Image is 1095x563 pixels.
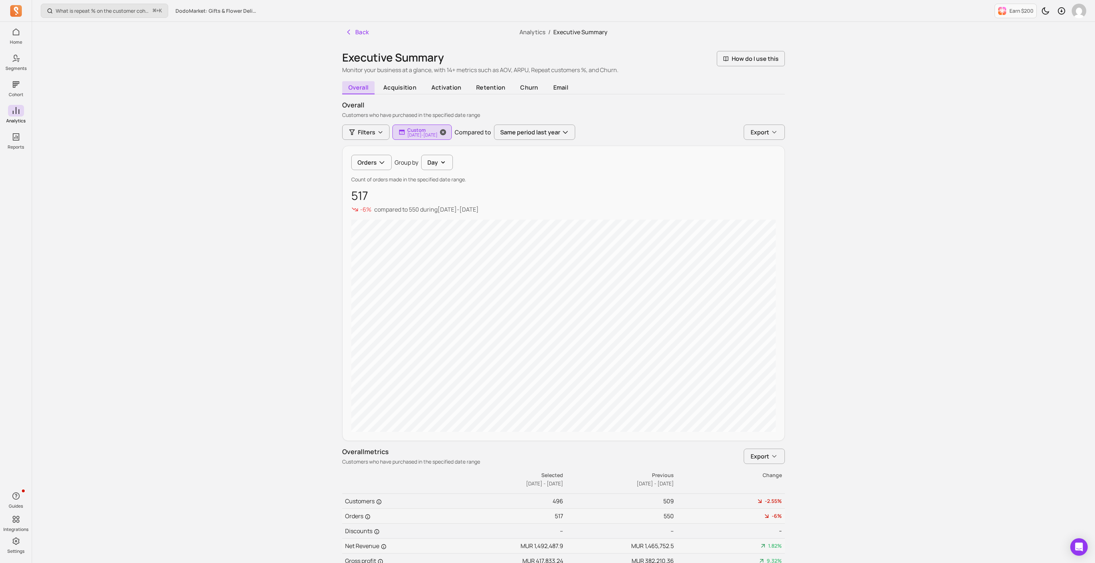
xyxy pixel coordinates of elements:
canvas: chart [351,220,776,432]
span: DodoMarket: Gifts & Flower Delivery [GEOGRAPHIC_DATA] [175,7,258,15]
span: retention [470,81,511,94]
span: churn [514,81,544,94]
p: Reports [8,144,24,150]
p: Previous [564,472,674,479]
span: [DATE] - [DATE] [526,480,563,487]
td: Customers [342,494,453,509]
span: acquisition [377,81,423,94]
td: 517 [453,509,564,524]
p: compared to during [DATE] - [DATE] [374,205,479,214]
td: 496 [453,494,564,509]
p: overall [342,100,785,110]
span: -- [779,527,782,535]
span: activation [425,81,467,94]
kbd: ⌘ [153,7,157,16]
p: What is repeat % on the customer cohort page? How is it defined? [56,7,150,15]
p: Group by [395,158,418,167]
p: Selected [453,472,563,479]
span: -2.55% [765,497,782,505]
p: Analytics [6,118,25,124]
p: -6% [360,205,371,214]
p: Count of orders made in the specified date range. [351,176,776,183]
button: Toggle dark mode [1038,4,1053,18]
button: Export [744,449,785,464]
td: 509 [564,494,674,509]
span: Export [751,128,769,137]
span: email [547,81,574,94]
p: Change [675,472,782,479]
p: Customers who have purchased in the specified date range [342,458,480,465]
span: [DATE] - [DATE] [637,480,674,487]
span: Export [751,452,769,461]
p: Monitor your business at a glance, with 14+ metrics such as AOV, ARPU, Repeat customers %, and Ch... [342,66,618,74]
p: Compared to [455,128,491,137]
span: / [545,28,553,36]
td: -- [564,524,674,539]
td: Orders [342,509,453,524]
span: 550 [409,205,419,213]
button: DodoMarket: Gifts & Flower Delivery [GEOGRAPHIC_DATA] [171,4,262,17]
h1: Executive Summary [342,51,618,64]
td: Net Revenue [342,539,453,554]
td: MUR 1,465,752.5 [564,539,674,554]
p: Overall metrics [342,447,480,457]
p: 517 [351,189,776,202]
p: Customers who have purchased in the specified date range [342,111,785,119]
button: Back [342,25,372,39]
button: Earn $200 [995,4,1037,18]
img: avatar [1072,4,1086,18]
p: [DATE] - [DATE] [407,133,438,137]
span: Executive Summary [553,28,608,36]
kbd: K [159,8,162,14]
p: Home [10,39,22,45]
button: Guides [8,489,24,511]
button: Same period last year [494,125,575,140]
p: Earn $200 [1009,7,1033,15]
td: -- [453,524,564,539]
p: Segments [5,66,27,71]
div: Open Intercom Messenger [1070,538,1088,556]
button: How do I use this [717,51,785,66]
button: Orders [351,155,392,170]
span: -6% [772,512,782,520]
span: + [153,7,162,15]
span: overall [342,81,375,94]
p: Integrations [3,527,28,532]
p: Guides [9,503,23,509]
td: 550 [564,509,674,524]
button: What is repeat % on the customer cohort page? How is it defined?⌘+K [41,4,168,18]
a: Analytics [519,28,545,36]
p: Custom [407,127,438,133]
button: Export [744,125,785,140]
td: Discounts [342,524,453,539]
span: 1.82% [768,542,782,550]
button: Filters [342,125,390,140]
span: Filters [358,128,375,137]
td: MUR 1,492,487.9 [453,539,564,554]
button: Day [421,155,453,170]
button: Custom[DATE]-[DATE] [392,125,452,140]
p: Settings [7,548,24,554]
p: Cohort [9,92,23,98]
